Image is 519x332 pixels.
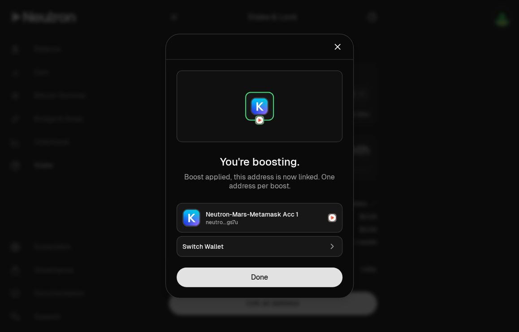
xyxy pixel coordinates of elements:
div: Switch Wallet [182,242,322,251]
img: Neutron Logo [256,117,263,124]
img: Keplr [183,210,199,226]
div: Neutron-Mars-Metamask Acc 1 [206,210,322,219]
button: Done [177,268,342,287]
button: Switch Wallet [177,236,342,257]
button: Close [333,41,342,53]
p: Boost applied, this address is now linked. One address per boost. [177,173,342,191]
img: Neutron Logo [329,214,336,221]
img: Keplr [251,98,268,115]
h2: You're boosting. [177,155,342,169]
div: neutro...gs7u [206,219,322,226]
